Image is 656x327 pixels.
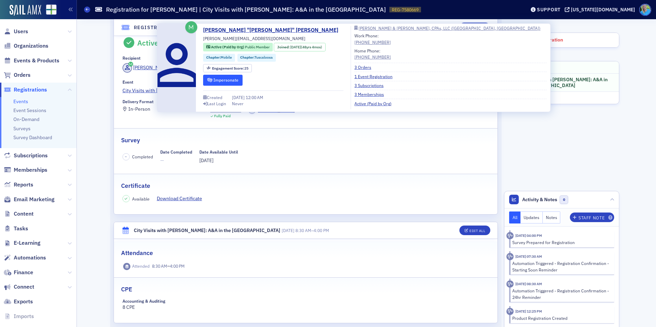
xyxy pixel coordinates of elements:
a: Download Certificate [157,195,207,202]
span: Exports [14,298,33,305]
a: Imports [4,313,34,320]
span: [DATE] [199,157,213,163]
a: Active (Paid by Org) Public Member [206,45,270,50]
time: 8:30 AM [152,263,167,269]
span: REG-7580669 [392,7,419,13]
a: Finance [4,269,33,276]
div: Cancel Registration [519,37,616,43]
h4: Registration [134,24,174,31]
div: Activity [506,253,514,260]
span: Automations [14,254,46,262]
span: [PERSON_NAME][EMAIL_ADDRESS][DOMAIN_NAME] [203,35,305,41]
span: E-Learning [14,239,40,247]
div: Accounting & Auditing [122,299,165,304]
h2: Attendance [121,249,153,257]
span: Activity & Notes [522,196,557,203]
button: Notes [543,211,561,223]
span: 0 [560,195,568,204]
span: Joined : [277,45,290,50]
div: Product Registration Created [512,315,609,321]
div: Date Completed [160,149,192,155]
a: [PERSON_NAME] [122,63,170,73]
span: City Visits with [PERSON_NAME]: A&A in the [GEOGRAPHIC_DATA] [519,77,610,89]
button: All [509,211,521,223]
div: Last Login [207,102,226,106]
div: Delivery Format [122,99,154,104]
div: Date Available Until [199,149,238,155]
div: Recipient [122,56,141,61]
time: 8/14/2025 04:00 PM [515,233,542,238]
a: Events [13,98,28,105]
span: Finance [14,269,33,276]
a: [PHONE_NUMBER] [354,54,391,60]
a: Orders [4,71,31,79]
div: Staff Note [578,216,605,220]
a: Tasks [4,225,28,232]
a: [PERSON_NAME] "[PERSON_NAME]" [PERSON_NAME] [203,26,343,34]
a: Survey Dashboard [13,134,52,141]
div: Joined: 1977-04-05 00:00:00 [274,43,325,51]
a: 3 Orders [354,64,376,70]
div: Active (Paid by Org): Active (Paid by Org): Public Member [203,43,273,51]
span: Available [132,196,150,202]
span: Tasks [14,225,28,232]
div: Activity [506,308,514,315]
div: Never [232,100,244,107]
a: Content [4,210,34,218]
div: Activity [506,232,514,239]
button: Edit All [459,226,490,235]
a: Exports [4,298,33,305]
a: On-Demand [13,116,39,122]
a: Event Sessions [13,107,46,113]
a: Organizations [4,42,48,50]
span: – [125,154,127,159]
img: SailAMX [46,4,57,15]
a: 3 Subscriptions [354,82,389,88]
span: Public Member [245,45,270,49]
div: Support [537,7,561,13]
a: Memberships [4,166,47,174]
span: 12:00 AM [246,95,263,100]
a: Surveys [13,125,31,132]
span: Email Marketing [14,196,55,203]
div: Chapter: [203,54,235,62]
div: (48yrs 4mos) [290,45,322,50]
span: Registrations [14,86,47,94]
span: Connect [14,283,34,291]
img: SailAMX [10,5,41,16]
span: [DATE] [282,228,294,233]
time: 8/4/2025 12:25 PM [515,309,542,314]
div: Event [122,80,133,85]
span: Events & Products [14,57,59,64]
div: Attended [132,264,150,269]
a: [PERSON_NAME] & [PERSON_NAME], CPAs, LLC ([GEOGRAPHIC_DATA], [GEOGRAPHIC_DATA]) [354,26,547,30]
a: [PHONE_NUMBER] [354,39,391,45]
div: Work Phone: [354,33,391,45]
div: Survey Prepared for Registration [512,239,609,245]
div: Home Phone: [354,48,391,60]
a: Registrations [4,86,47,94]
time: 8:30 AM [295,228,311,233]
a: City Visits with [PERSON_NAME]: A&A in the [GEOGRAPHIC_DATA] [122,87,489,94]
div: Chapter: [237,54,276,62]
div: City Visits with [PERSON_NAME]: A&A in the [GEOGRAPHIC_DATA] [134,227,280,234]
span: – [282,228,329,233]
a: Chapter:Tuscaloosa [240,55,273,60]
button: Updates [520,211,543,223]
time: 8/13/2025 08:30 AM [515,281,542,286]
span: [DATE] [232,95,246,100]
button: Impersonate [203,75,243,85]
a: Email Marketing [4,196,55,203]
div: [PERSON_NAME] [133,64,170,71]
div: Automation Triggered - Registration Confirmation - 24hr Reminder [512,288,609,300]
time: 4:00 PM [170,263,185,269]
span: Active (Paid by Org) [211,45,245,49]
span: — [160,157,192,164]
span: Imports [14,313,34,320]
span: Chapter : [206,55,221,60]
a: View Homepage [41,4,57,16]
a: Users [4,28,28,35]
